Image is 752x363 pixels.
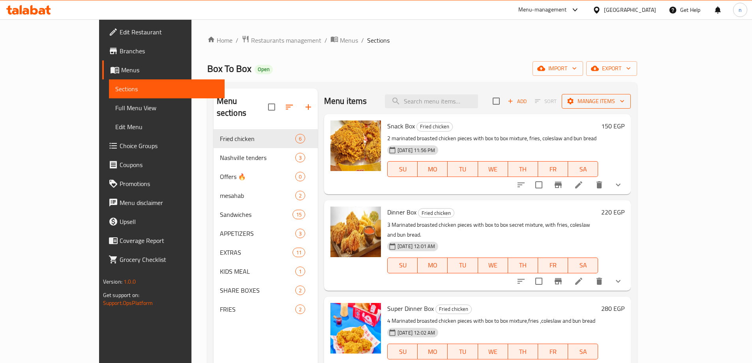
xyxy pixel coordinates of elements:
[120,217,218,226] span: Upsell
[115,84,218,94] span: Sections
[207,60,251,77] span: Box To Box
[436,305,471,314] span: Fried chicken
[296,135,305,143] span: 6
[330,303,381,354] img: Super Dinner Box
[511,346,535,357] span: TH
[295,286,305,295] div: items
[533,61,583,76] button: import
[418,344,448,359] button: MO
[387,344,418,359] button: SU
[115,122,218,132] span: Edit Menu
[511,260,535,271] span: TH
[295,305,305,314] div: items
[394,329,438,337] span: [DATE] 12:02 AM
[385,94,478,108] input: search
[739,6,742,14] span: n
[296,154,305,162] span: 3
[220,210,293,219] span: Sandwiches
[295,191,305,200] div: items
[568,96,624,106] span: Manage items
[387,220,598,240] p: 3 Marinated broasted chicken pieces with box to box secret mixture, with fries, coleslaw and bun ...
[296,287,305,294] span: 2
[324,36,327,45] li: /
[103,276,122,287] span: Version:
[102,231,225,250] a: Coverage Report
[324,95,367,107] h2: Menu items
[601,120,624,132] h6: 150 EGP
[220,286,295,295] div: SHARE BOXES
[530,95,562,107] span: Select section first
[109,117,225,136] a: Edit Menu
[214,224,318,243] div: APPETIZERS3
[220,153,295,162] span: Nashville tenders
[387,206,416,218] span: Dinner Box
[541,164,565,175] span: FR
[340,36,358,45] span: Menus
[214,167,318,186] div: Offers 🔥0
[220,229,295,238] span: APPETIZERS
[220,134,295,143] span: Fried chicken
[512,175,531,194] button: sort-choices
[574,180,583,190] a: Edit menu item
[541,346,565,357] span: FR
[102,60,225,79] a: Menus
[293,211,305,218] span: 15
[120,46,218,56] span: Branches
[508,161,538,177] button: TH
[293,248,305,257] div: items
[102,174,225,193] a: Promotions
[601,207,624,218] h6: 220 EGP
[295,172,305,181] div: items
[124,276,136,287] span: 1.0.0
[220,305,295,314] span: FRIES
[295,229,305,238] div: items
[295,267,305,276] div: items
[296,306,305,313] span: 2
[601,303,624,314] h6: 280 EGP
[220,267,295,276] span: KIDS MEAL
[448,258,478,273] button: TU
[242,35,321,45] a: Restaurants management
[387,120,415,132] span: Snack Box
[120,236,218,245] span: Coverage Report
[417,122,452,131] span: Fried chicken
[586,61,637,76] button: export
[538,344,568,359] button: FR
[478,344,508,359] button: WE
[102,250,225,269] a: Grocery Checklist
[109,79,225,98] a: Sections
[562,94,631,109] button: Manage items
[531,273,547,290] span: Select to update
[367,36,390,45] span: Sections
[214,129,318,148] div: Fried chicken6
[391,260,414,271] span: SU
[214,281,318,300] div: SHARE BOXES2
[296,230,305,237] span: 3
[214,205,318,224] div: Sandwiches15
[299,98,318,117] button: Add section
[220,191,295,200] span: mesahab
[120,255,218,264] span: Grocery Checklist
[549,272,568,291] button: Branch-specific-item
[508,258,538,273] button: TH
[541,260,565,271] span: FR
[387,303,434,314] span: Super Dinner Box
[394,243,438,250] span: [DATE] 12:01 AM
[448,344,478,359] button: TU
[590,272,609,291] button: delete
[102,41,225,60] a: Branches
[504,95,530,107] button: Add
[263,99,280,115] span: Select all sections
[504,95,530,107] span: Add item
[421,346,444,357] span: MO
[120,27,218,37] span: Edit Restaurant
[102,155,225,174] a: Coupons
[481,164,505,175] span: WE
[214,186,318,205] div: mesahab2
[418,209,454,218] span: Fried chicken
[103,290,139,300] span: Get support on:
[251,36,321,45] span: Restaurants management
